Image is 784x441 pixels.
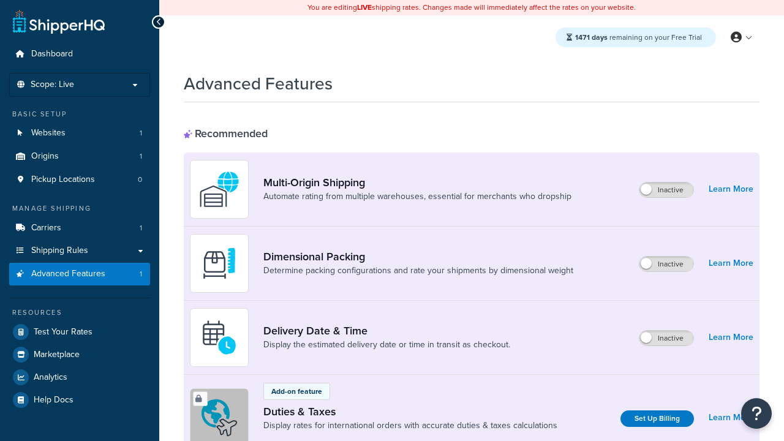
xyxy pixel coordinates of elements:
[263,265,573,277] a: Determine packing configurations and rate your shipments by dimensional weight
[263,176,571,189] a: Multi-Origin Shipping
[9,203,150,214] div: Manage Shipping
[31,175,95,185] span: Pickup Locations
[639,331,693,345] label: Inactive
[263,324,510,337] a: Delivery Date & Time
[9,122,150,145] a: Websites1
[9,168,150,191] a: Pickup Locations0
[31,246,88,256] span: Shipping Rules
[639,257,693,271] label: Inactive
[34,350,80,360] span: Marketplace
[9,321,150,343] a: Test Your Rates
[9,109,150,119] div: Basic Setup
[31,151,59,162] span: Origins
[198,242,241,285] img: DTVBYsAAAAAASUVORK5CYII=
[741,398,772,429] button: Open Resource Center
[575,32,702,43] span: remaining on your Free Trial
[140,151,142,162] span: 1
[575,32,608,43] strong: 1471 days
[184,72,333,96] h1: Advanced Features
[9,145,150,168] a: Origins1
[198,168,241,211] img: WatD5o0RtDAAAAAElFTkSuQmCC
[263,190,571,203] a: Automate rating from multiple warehouses, essential for merchants who dropship
[138,175,142,185] span: 0
[709,329,753,346] a: Learn More
[709,181,753,198] a: Learn More
[263,405,557,418] a: Duties & Taxes
[34,395,73,405] span: Help Docs
[271,386,322,397] p: Add-on feature
[34,327,92,337] span: Test Your Rates
[639,183,693,197] label: Inactive
[9,239,150,262] a: Shipping Rules
[9,263,150,285] a: Advanced Features1
[9,217,150,239] a: Carriers1
[263,250,573,263] a: Dimensional Packing
[9,344,150,366] a: Marketplace
[184,127,268,140] div: Recommended
[9,43,150,66] a: Dashboard
[140,269,142,279] span: 1
[9,263,150,285] li: Advanced Features
[263,339,510,351] a: Display the estimated delivery date or time in transit as checkout.
[9,217,150,239] li: Carriers
[140,223,142,233] span: 1
[709,409,753,426] a: Learn More
[140,128,142,138] span: 1
[620,410,694,427] a: Set Up Billing
[9,366,150,388] a: Analytics
[198,316,241,359] img: gfkeb5ejjkALwAAAABJRU5ErkJggg==
[31,223,61,233] span: Carriers
[9,168,150,191] li: Pickup Locations
[31,128,66,138] span: Websites
[357,2,372,13] b: LIVE
[9,122,150,145] li: Websites
[709,255,753,272] a: Learn More
[34,372,67,383] span: Analytics
[9,145,150,168] li: Origins
[9,389,150,411] a: Help Docs
[31,49,73,59] span: Dashboard
[31,269,105,279] span: Advanced Features
[263,420,557,432] a: Display rates for international orders with accurate duties & taxes calculations
[9,307,150,318] div: Resources
[31,80,74,90] span: Scope: Live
